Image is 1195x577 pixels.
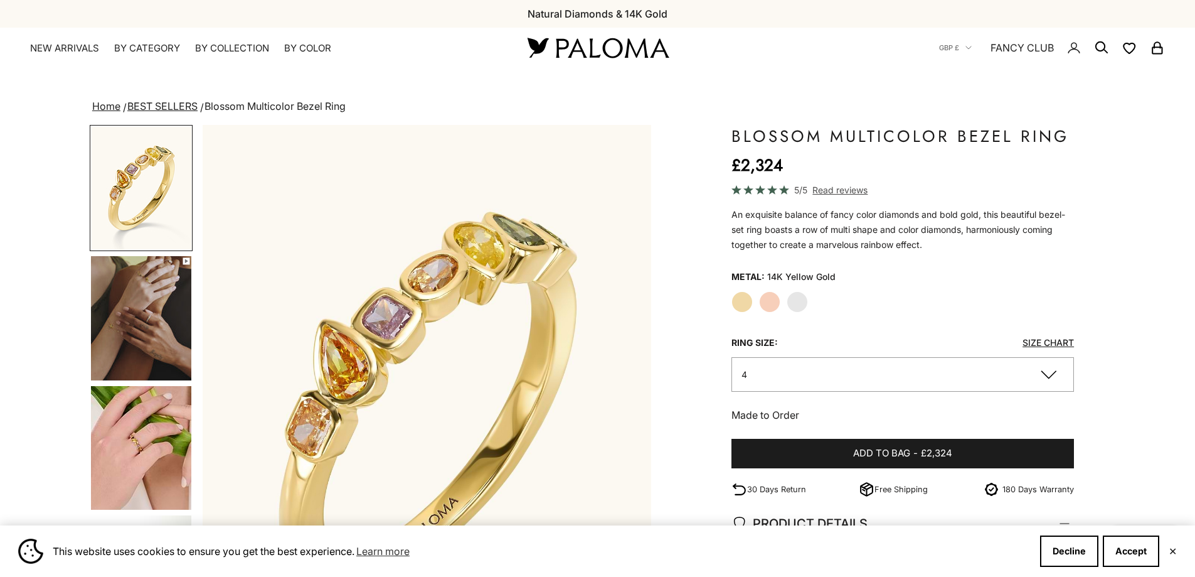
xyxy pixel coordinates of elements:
p: 30 Days Return [747,483,806,496]
a: FANCY CLUB [991,40,1054,56]
span: This website uses cookies to ensure you get the best experience. [53,542,1030,561]
sale-price: £2,324 [731,153,783,178]
a: Home [92,100,120,112]
a: BEST SELLERS [127,100,198,112]
summary: By Category [114,42,180,55]
button: Accept [1103,536,1159,567]
img: #YellowGold [91,126,191,250]
span: Add to bag [853,446,910,461]
span: PRODUCT DETAILS [731,513,868,534]
nav: Primary navigation [30,42,497,55]
legend: Ring Size: [731,333,778,352]
span: GBP £ [939,42,959,53]
img: Cookie banner [18,539,43,564]
button: GBP £ [939,42,972,53]
a: Size Chart [1022,337,1074,348]
img: #YellowGold #RoseGold #WhiteGold [91,256,191,380]
button: Go to item 6 [90,385,193,511]
button: Go to item 5 [90,255,193,382]
span: Read reviews [812,183,868,197]
summary: By Collection [195,42,269,55]
img: #YellowGold #RoseGold #WhiteGold [91,386,191,510]
a: NEW ARRIVALS [30,42,99,55]
button: 4 [731,357,1075,392]
p: Natural Diamonds & 14K Gold [528,6,667,22]
button: Go to item 1 [90,125,193,251]
nav: Secondary navigation [939,28,1165,68]
span: 4 [741,369,747,380]
nav: breadcrumbs [90,98,1105,116]
button: Add to bag-£2,324 [731,439,1075,469]
span: £2,324 [921,446,952,461]
p: 180 Days Warranty [1002,483,1074,496]
a: 5/5 Read reviews [731,183,1075,197]
summary: By Color [284,42,331,55]
p: Made to Order [731,407,1075,423]
p: Free Shipping [874,483,928,496]
button: Decline [1040,536,1098,567]
span: 5/5 [794,183,807,197]
button: Close [1169,547,1177,555]
variant-option-value: 14K Yellow Gold [767,267,836,286]
legend: Metal: [731,267,765,286]
a: Learn more [354,542,412,561]
span: Blossom Multicolor Bezel Ring [204,100,346,112]
p: An exquisite balance of fancy color diamonds and bold gold, this beautiful bezel-set ring boasts ... [731,207,1075,252]
h1: Blossom Multicolor Bezel Ring [731,125,1075,148]
summary: PRODUCT DETAILS [731,500,1075,547]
